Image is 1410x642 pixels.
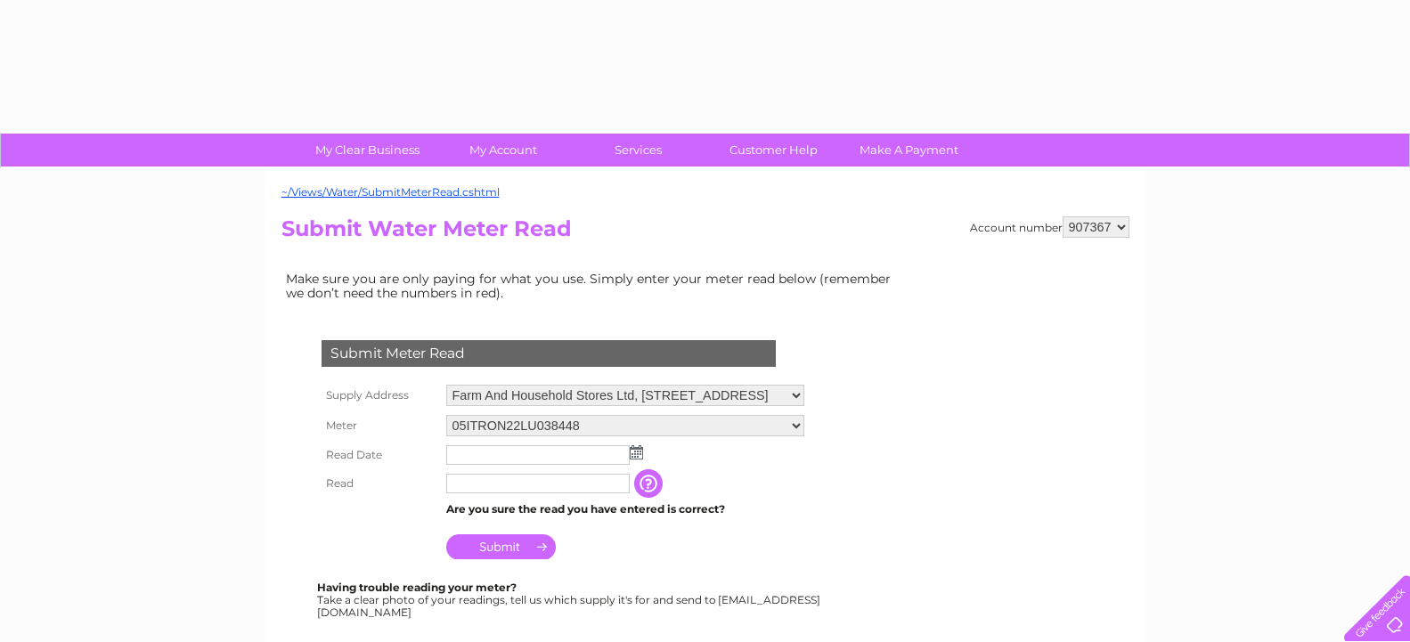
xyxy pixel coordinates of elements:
div: Account number [970,216,1129,238]
a: My Clear Business [294,134,441,167]
a: ~/Views/Water/SubmitMeterRead.cshtml [281,185,500,199]
input: Information [634,469,666,498]
img: ... [630,445,643,459]
a: Make A Payment [835,134,982,167]
th: Meter [317,410,442,441]
td: Are you sure the read you have entered is correct? [442,498,809,521]
a: Services [565,134,712,167]
th: Read [317,469,442,498]
h2: Submit Water Meter Read [281,216,1129,250]
div: Submit Meter Read [322,340,776,367]
th: Supply Address [317,380,442,410]
td: Make sure you are only paying for what you use. Simply enter your meter read below (remember we d... [281,267,905,305]
th: Read Date [317,441,442,469]
div: Take a clear photo of your readings, tell us which supply it's for and send to [EMAIL_ADDRESS][DO... [317,581,823,618]
a: Customer Help [700,134,847,167]
a: My Account [429,134,576,167]
b: Having trouble reading your meter? [317,581,517,594]
input: Submit [446,534,556,559]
